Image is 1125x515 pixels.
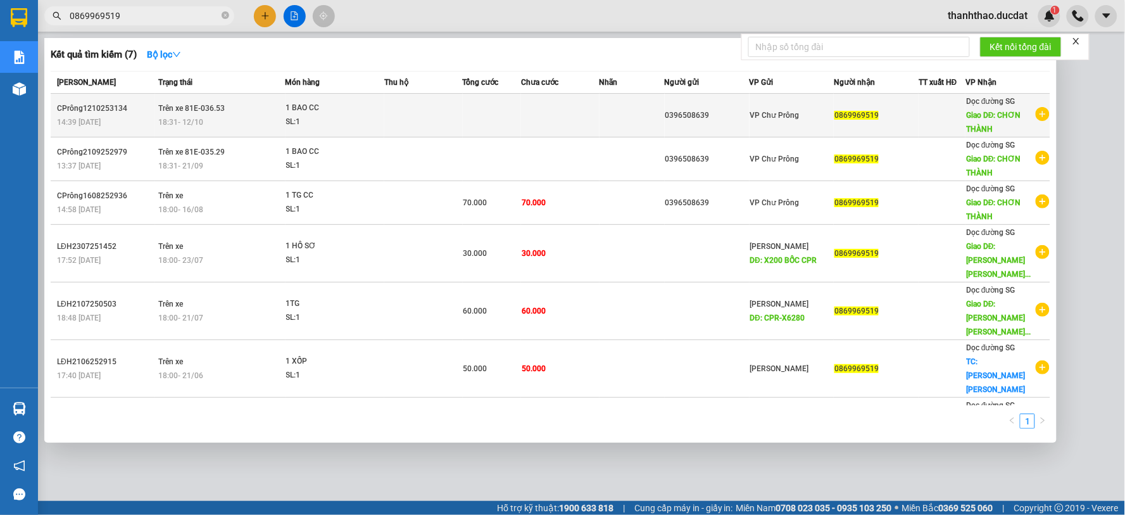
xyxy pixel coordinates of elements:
[750,314,805,322] span: DĐ: CPR-X6280
[966,184,1015,193] span: Dọc đường SG
[147,49,181,60] strong: Bộ lọc
[834,155,879,163] span: 0869969519
[57,314,101,322] span: 18:48 [DATE]
[158,300,183,308] span: Trên xe
[57,189,154,203] div: CPrông1608252936
[1021,414,1034,428] a: 1
[158,104,225,113] span: Trên xe 81E-036.53
[13,82,26,96] img: warehouse-icon
[13,51,26,64] img: solution-icon
[1035,414,1050,429] button: right
[158,191,183,200] span: Trên xe
[286,297,381,311] div: 1TG
[665,109,749,122] div: 0396508639
[750,198,800,207] span: VP Chư Prông
[966,97,1015,106] span: Dọc đường SG
[834,111,879,120] span: 0869969519
[522,198,546,207] span: 70.000
[158,148,225,156] span: Trên xe 81E-035.29
[966,286,1015,295] span: Dọc đường SG
[57,371,101,380] span: 17:40 [DATE]
[286,369,381,383] div: SL: 1
[834,307,879,315] span: 0869969519
[286,159,381,173] div: SL: 1
[522,307,546,315] span: 60.000
[286,311,381,325] div: SL: 1
[463,78,499,87] span: Tổng cước
[158,162,203,170] span: 18:31 - 21/09
[57,102,154,115] div: CPrông1210253134
[966,141,1015,149] span: Dọc đường SG
[1036,303,1050,317] span: plus-circle
[1039,417,1046,424] span: right
[1072,37,1081,46] span: close
[966,401,1015,410] span: Dọc đường SG
[158,118,203,127] span: 18:31 - 12/10
[13,402,26,416] img: warehouse-icon
[57,205,101,214] span: 14:58 [DATE]
[463,364,487,373] span: 50.000
[286,189,381,203] div: 1 TG CC
[286,239,381,253] div: 1 HỒ SƠ
[965,78,996,87] span: VP Nhận
[665,78,700,87] span: Người gửi
[158,371,203,380] span: 18:00 - 21/06
[57,240,154,253] div: LĐH2307251452
[966,242,1031,279] span: Giao DĐ: [PERSON_NAME] [PERSON_NAME]...
[834,364,879,373] span: 0869969519
[51,48,137,61] h3: Kết quả tìm kiếm ( 7 )
[1036,245,1050,259] span: plus-circle
[222,10,229,22] span: close-circle
[966,111,1021,134] span: Giao DĐ: CHƠN THÀNH
[966,155,1021,177] span: Giao DĐ: CHƠN THÀNH
[158,205,203,214] span: 18:00 - 16/08
[463,198,487,207] span: 70.000
[750,78,774,87] span: VP Gửi
[750,242,809,251] span: [PERSON_NAME]
[57,78,116,87] span: [PERSON_NAME]
[463,307,487,315] span: 60.000
[286,145,381,159] div: 1 BAO CC
[286,355,381,369] div: 1 XỐP
[158,78,192,87] span: Trạng thái
[172,50,181,59] span: down
[286,203,381,217] div: SL: 1
[70,9,219,23] input: Tìm tên, số ĐT hoặc mã đơn
[966,228,1015,237] span: Dọc đường SG
[966,198,1021,221] span: Giao DĐ: CHƠN THÀNH
[834,198,879,207] span: 0869969519
[980,37,1062,57] button: Kết nối tổng đài
[521,78,558,87] span: Chưa cước
[158,314,203,322] span: 18:00 - 21/07
[286,253,381,267] div: SL: 1
[919,78,957,87] span: TT xuất HĐ
[750,155,800,163] span: VP Chư Prông
[665,153,749,166] div: 0396508639
[13,488,25,500] span: message
[748,37,970,57] input: Nhập số tổng đài
[966,343,1015,352] span: Dọc đường SG
[1020,414,1035,429] li: 1
[13,431,25,443] span: question-circle
[57,118,101,127] span: 14:39 [DATE]
[990,40,1052,54] span: Kết nối tổng đài
[1035,414,1050,429] li: Next Page
[665,196,749,210] div: 0396508639
[834,78,875,87] span: Người nhận
[522,249,546,258] span: 30.000
[463,249,487,258] span: 30.000
[286,78,320,87] span: Món hàng
[600,78,618,87] span: Nhãn
[1036,360,1050,374] span: plus-circle
[222,11,229,19] span: close-circle
[750,364,809,373] span: [PERSON_NAME]
[750,111,800,120] span: VP Chư Prông
[966,357,1025,394] span: TC: [PERSON_NAME] [PERSON_NAME]
[53,11,61,20] span: search
[750,256,817,265] span: DĐ: X200 BỐC CPR
[1036,107,1050,121] span: plus-circle
[57,162,101,170] span: 13:37 [DATE]
[57,298,154,311] div: LĐH2107250503
[11,8,27,27] img: logo-vxr
[158,357,183,366] span: Trên xe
